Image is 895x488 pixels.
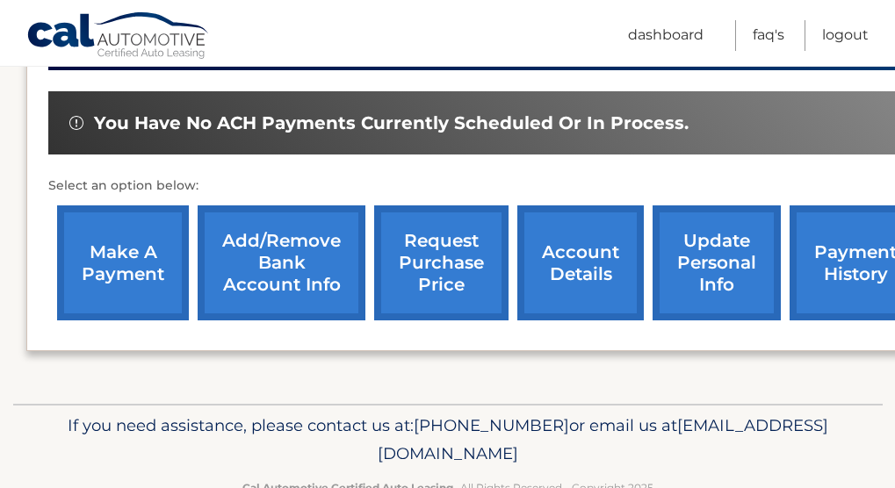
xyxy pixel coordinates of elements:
a: request purchase price [374,205,509,320]
a: Add/Remove bank account info [198,205,365,320]
p: If you need assistance, please contact us at: or email us at [40,412,856,468]
a: update personal info [653,205,781,320]
a: Logout [822,20,869,51]
a: make a payment [57,205,189,320]
a: Dashboard [628,20,704,51]
span: You have no ACH payments currently scheduled or in process. [94,112,689,134]
a: account details [517,205,644,320]
a: FAQ's [753,20,784,51]
a: Cal Automotive [26,11,211,62]
span: [EMAIL_ADDRESS][DOMAIN_NAME] [378,415,828,463]
img: alert-white.svg [69,116,83,130]
span: [PHONE_NUMBER] [414,415,569,435]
